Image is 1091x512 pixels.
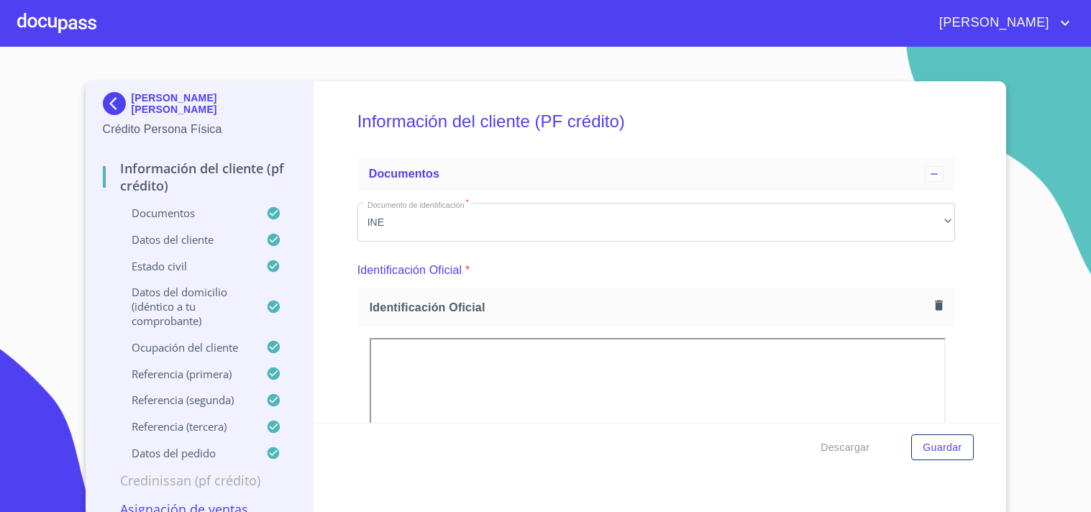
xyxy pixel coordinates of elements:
[369,168,439,180] span: Documentos
[821,439,869,457] span: Descargar
[103,419,267,434] p: Referencia (tercera)
[357,92,955,151] h5: Información del cliente (PF crédito)
[132,92,296,115] p: [PERSON_NAME] [PERSON_NAME]
[103,232,267,247] p: Datos del cliente
[815,434,875,461] button: Descargar
[103,472,296,489] p: Credinissan (PF crédito)
[103,206,267,220] p: Documentos
[103,393,267,407] p: Referencia (segunda)
[357,262,462,279] p: Identificación Oficial
[357,203,955,242] div: INE
[103,367,267,381] p: Referencia (primera)
[103,340,267,355] p: Ocupación del Cliente
[370,300,929,315] span: Identificación Oficial
[103,92,132,115] img: Docupass spot blue
[103,121,296,138] p: Crédito Persona Física
[103,160,296,194] p: Información del cliente (PF crédito)
[103,446,267,460] p: Datos del pedido
[928,12,1074,35] button: account of current user
[103,285,267,328] p: Datos del domicilio (idéntico a tu comprobante)
[911,434,973,461] button: Guardar
[923,439,962,457] span: Guardar
[103,259,267,273] p: Estado Civil
[103,92,296,121] div: [PERSON_NAME] [PERSON_NAME]
[357,157,955,191] div: Documentos
[928,12,1056,35] span: [PERSON_NAME]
